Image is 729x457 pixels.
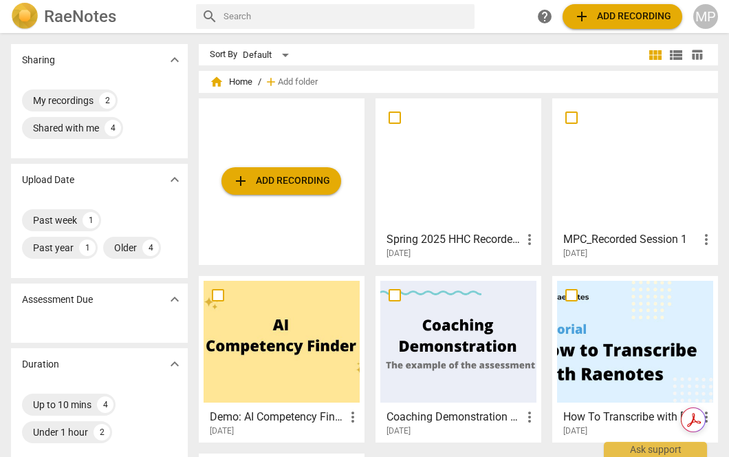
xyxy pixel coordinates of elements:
[686,45,707,65] button: Table view
[164,50,185,70] button: Show more
[94,424,110,440] div: 2
[33,425,88,439] div: Under 1 hour
[99,92,116,109] div: 2
[604,442,707,457] div: Ask support
[645,45,666,65] button: Tile view
[387,409,521,425] h3: Coaching Demonstration (Example)
[693,4,718,29] button: MP
[105,120,121,136] div: 4
[33,213,77,227] div: Past week
[380,281,536,436] a: Coaching Demonstration (Example)[DATE]
[22,293,93,307] p: Assessment Due
[647,47,664,63] span: view_module
[574,8,590,25] span: add
[166,291,183,308] span: expand_more
[221,167,341,195] button: Upload
[79,240,96,256] div: 1
[210,50,237,60] div: Sort By
[22,173,74,187] p: Upload Date
[232,173,249,189] span: add
[521,409,538,425] span: more_vert
[83,212,99,228] div: 1
[345,409,361,425] span: more_vert
[563,231,698,248] h3: MPC_Recorded Session 1
[33,94,94,107] div: My recordings
[532,4,557,29] a: Help
[563,409,698,425] h3: How To Transcribe with RaeNotes
[563,248,587,259] span: [DATE]
[264,75,278,89] span: add
[22,357,59,372] p: Duration
[690,48,704,61] span: table_chart
[210,75,224,89] span: home
[698,231,715,248] span: more_vert
[278,77,318,87] span: Add folder
[536,8,553,25] span: help
[563,4,682,29] button: Upload
[33,398,91,412] div: Up to 10 mins
[210,75,252,89] span: Home
[11,3,39,30] img: Logo
[668,47,684,63] span: view_list
[114,241,137,255] div: Older
[22,53,55,67] p: Sharing
[204,281,360,436] a: Demo: AI Competency Finder[DATE]
[142,240,159,256] div: 4
[11,3,185,30] a: LogoRaeNotes
[521,231,538,248] span: more_vert
[164,354,185,374] button: Show more
[380,103,536,259] a: Spring 2025 HHC Recorded Session 2[DATE]
[387,425,411,437] span: [DATE]
[557,103,713,259] a: MPC_Recorded Session 1[DATE]
[33,241,74,255] div: Past year
[387,231,521,248] h3: Spring 2025 HHC Recorded Session 2
[166,356,183,372] span: expand_more
[210,409,345,425] h3: Demo: AI Competency Finder
[574,8,671,25] span: Add recording
[210,425,234,437] span: [DATE]
[44,7,116,26] h2: RaeNotes
[33,121,99,135] div: Shared with me
[387,248,411,259] span: [DATE]
[202,8,218,25] span: search
[666,45,686,65] button: List view
[243,44,294,66] div: Default
[258,77,261,87] span: /
[166,52,183,68] span: expand_more
[164,169,185,190] button: Show more
[97,396,113,413] div: 4
[232,173,330,189] span: Add recording
[166,171,183,188] span: expand_more
[557,281,713,436] a: How To Transcribe with [PERSON_NAME][DATE]
[224,6,469,28] input: Search
[563,425,587,437] span: [DATE]
[164,289,185,310] button: Show more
